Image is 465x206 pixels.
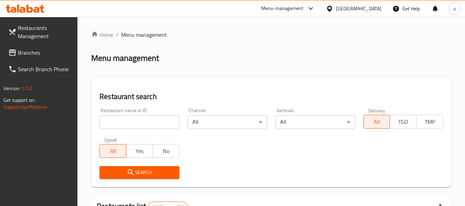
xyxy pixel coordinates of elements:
[91,53,159,64] h2: Menu management
[3,102,47,111] a: Support.OpsPlatform
[21,84,32,93] span: 1.0.0
[3,96,35,105] span: Get support on:
[91,31,451,39] nav: breadcrumb
[105,168,173,177] span: Search
[116,31,118,39] li: /
[156,146,177,156] span: No
[3,20,78,44] a: Restaurants Management
[275,115,355,129] div: All
[129,146,150,156] span: Yes
[121,31,167,39] span: Menu management
[453,5,456,12] span: a
[367,117,388,127] span: All
[3,61,78,77] a: Search Branch Phone
[99,144,126,158] button: All
[188,115,267,129] div: All
[152,144,179,158] button: No
[104,137,117,142] label: Upsell
[103,146,124,156] span: All
[18,65,72,73] span: Search Branch Phone
[99,166,179,179] button: Search
[18,24,72,40] span: Restaurants Management
[3,44,78,61] a: Branches
[368,108,385,113] label: Delivery
[336,5,381,12] div: [GEOGRAPHIC_DATA]
[363,115,390,129] button: All
[18,48,72,57] span: Branches
[126,144,153,158] button: Yes
[393,117,414,127] span: TGO
[261,4,304,13] div: Menu-management
[99,91,443,102] h2: Restaurant search
[416,115,443,129] button: TMP
[3,84,20,93] span: Version:
[99,115,179,129] input: Search for restaurant name or ID..
[91,31,113,39] a: Home
[419,117,440,127] span: TMP
[390,115,416,129] button: TGO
